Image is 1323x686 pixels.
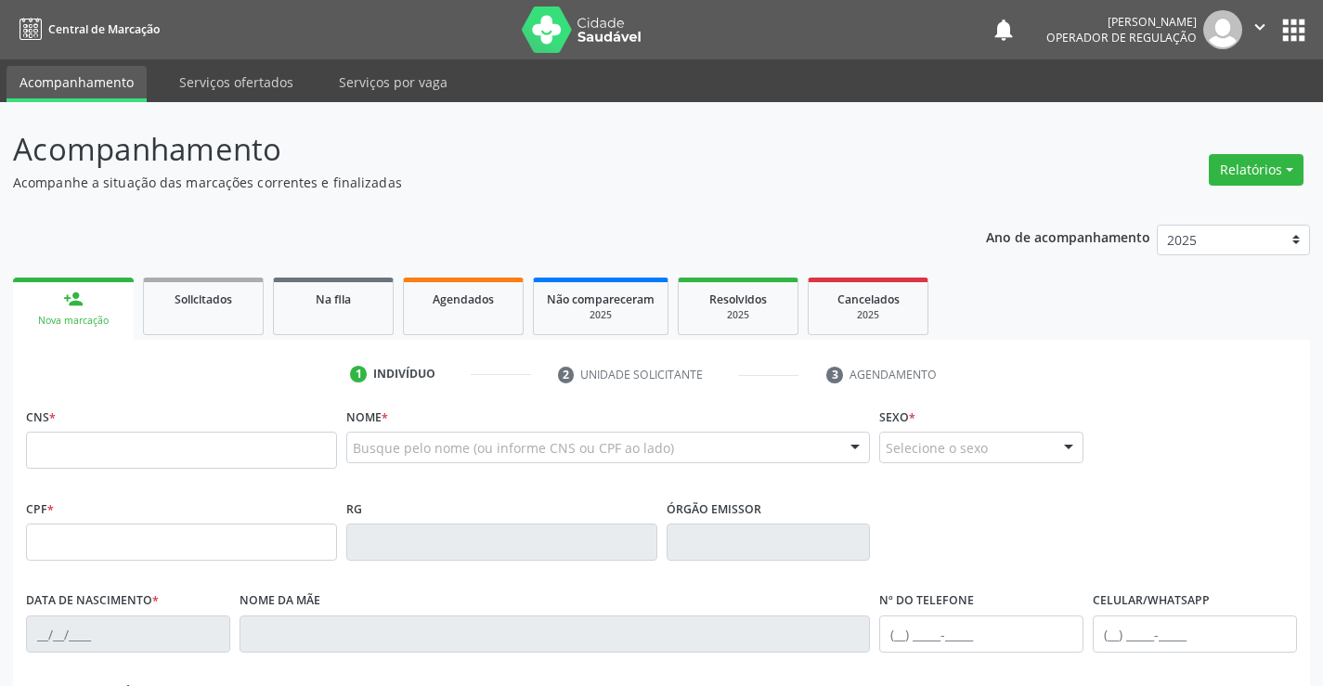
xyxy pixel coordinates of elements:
div: 2025 [547,308,655,322]
a: Central de Marcação [13,14,160,45]
div: [PERSON_NAME] [1046,14,1197,30]
a: Acompanhamento [6,66,147,102]
span: Cancelados [837,291,900,307]
span: Na fila [316,291,351,307]
label: Nome da mãe [240,587,320,615]
label: Nº do Telefone [879,587,974,615]
label: Celular/WhatsApp [1093,587,1210,615]
span: Selecione o sexo [886,438,988,458]
label: CPF [26,495,54,524]
p: Acompanhe a situação das marcações correntes e finalizadas [13,173,921,192]
span: Central de Marcação [48,21,160,37]
div: person_add [63,289,84,309]
div: 1 [350,366,367,382]
a: Serviços ofertados [166,66,306,98]
div: Nova marcação [26,314,121,328]
label: Data de nascimento [26,587,159,615]
p: Ano de acompanhamento [986,225,1150,248]
button: Relatórios [1209,154,1304,186]
div: Indivíduo [373,366,435,382]
span: Agendados [433,291,494,307]
button: notifications [991,17,1017,43]
input: (__) _____-_____ [1093,615,1297,653]
span: Não compareceram [547,291,655,307]
label: CNS [26,403,56,432]
input: (__) _____-_____ [879,615,1083,653]
label: Órgão emissor [667,495,761,524]
img: img [1203,10,1242,49]
p: Acompanhamento [13,126,921,173]
input: __/__/____ [26,615,230,653]
span: Operador de regulação [1046,30,1197,45]
span: Busque pelo nome (ou informe CNS ou CPF ao lado) [353,438,674,458]
button:  [1242,10,1278,49]
span: Solicitados [175,291,232,307]
label: RG [346,495,362,524]
button: apps [1278,14,1310,46]
label: Nome [346,403,388,432]
i:  [1250,17,1270,37]
div: 2025 [822,308,914,322]
a: Serviços por vaga [326,66,460,98]
span: Resolvidos [709,291,767,307]
label: Sexo [879,403,915,432]
div: 2025 [692,308,785,322]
